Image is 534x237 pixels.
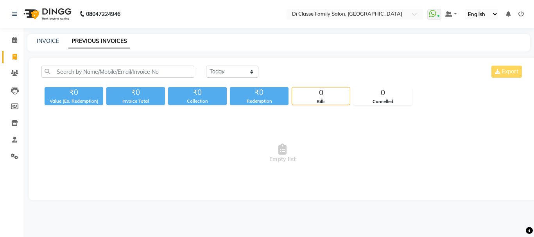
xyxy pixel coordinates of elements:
[106,98,165,105] div: Invoice Total
[41,114,523,192] span: Empty list
[230,98,289,105] div: Redemption
[168,87,227,98] div: ₹0
[292,87,350,98] div: 0
[354,87,412,98] div: 0
[292,98,350,105] div: Bills
[230,87,289,98] div: ₹0
[168,98,227,105] div: Collection
[45,98,103,105] div: Value (Ex. Redemption)
[45,87,103,98] div: ₹0
[86,3,120,25] b: 08047224946
[20,3,73,25] img: logo
[68,34,130,48] a: PREVIOUS INVOICES
[37,37,59,45] a: INVOICE
[106,87,165,98] div: ₹0
[354,98,412,105] div: Cancelled
[41,66,194,78] input: Search by Name/Mobile/Email/Invoice No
